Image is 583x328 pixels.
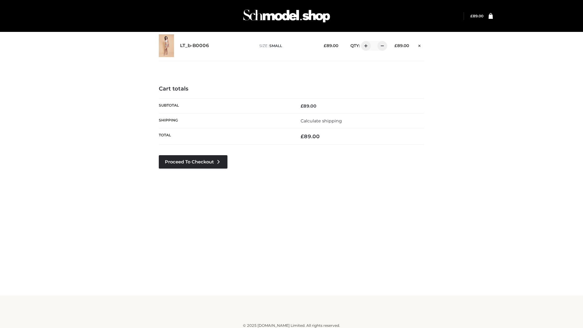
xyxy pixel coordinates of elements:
span: £ [301,133,304,139]
a: LT_b-B0006 [180,43,209,49]
a: Calculate shipping [301,118,342,124]
span: SMALL [269,43,282,48]
span: £ [470,14,473,18]
p: size : [259,43,314,49]
bdi: 89.00 [301,103,316,109]
th: Total [159,128,291,145]
bdi: 89.00 [470,14,483,18]
a: £89.00 [470,14,483,18]
bdi: 89.00 [394,43,409,48]
bdi: 89.00 [301,133,320,139]
h4: Cart totals [159,86,424,92]
div: QTY: [344,41,385,51]
span: £ [394,43,397,48]
bdi: 89.00 [324,43,338,48]
img: Schmodel Admin 964 [241,4,332,28]
span: £ [324,43,326,48]
a: Proceed to Checkout [159,155,227,169]
span: £ [301,103,303,109]
a: Remove this item [415,41,424,49]
th: Subtotal [159,98,291,113]
th: Shipping [159,113,291,128]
